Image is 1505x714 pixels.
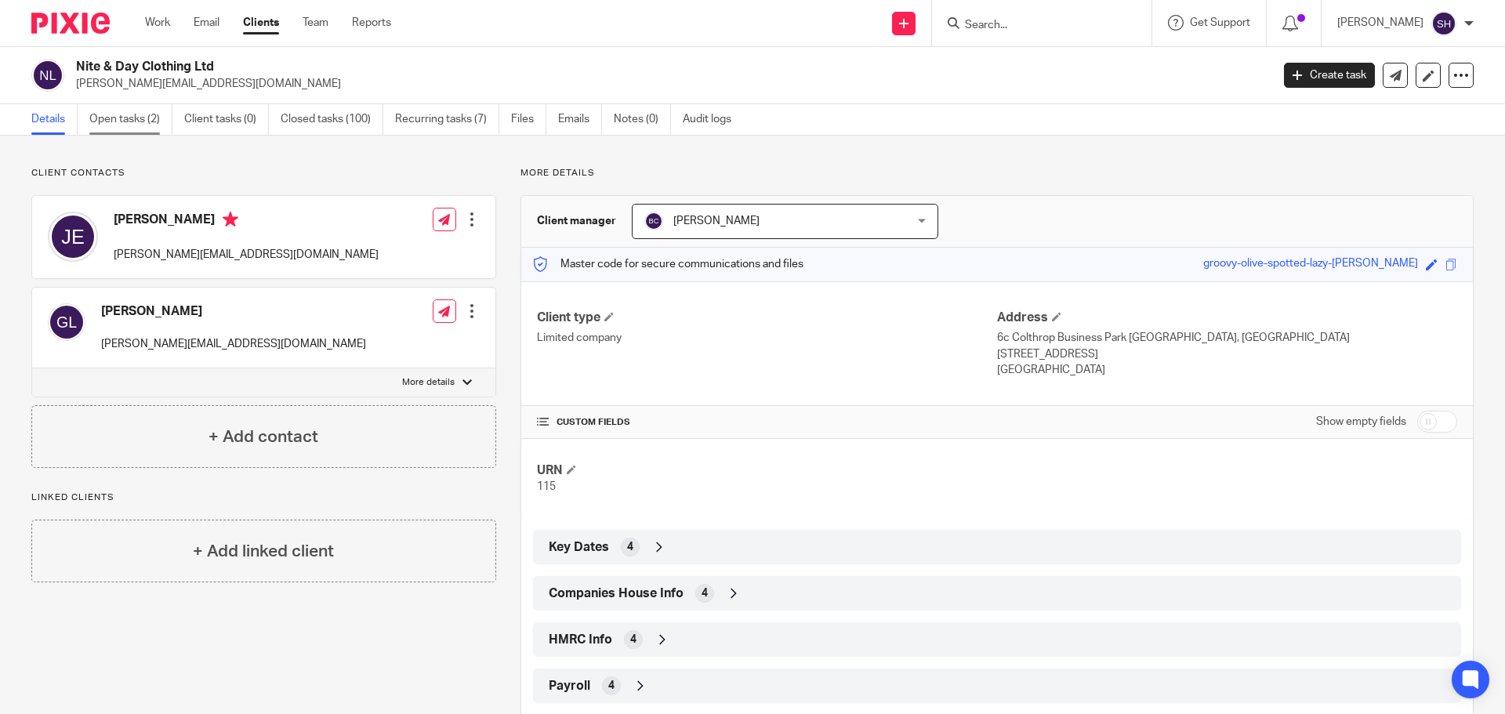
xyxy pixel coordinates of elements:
[549,678,590,694] span: Payroll
[963,19,1104,33] input: Search
[1284,63,1375,88] a: Create task
[549,539,609,556] span: Key Dates
[537,213,616,229] h3: Client manager
[549,585,684,602] span: Companies House Info
[549,632,612,648] span: HMRC Info
[1316,414,1406,429] label: Show empty fields
[614,104,671,135] a: Notes (0)
[533,256,803,272] p: Master code for secure communications and files
[184,104,269,135] a: Client tasks (0)
[537,481,556,492] span: 115
[537,310,997,326] h4: Client type
[402,376,455,389] p: More details
[702,585,708,601] span: 4
[608,678,615,694] span: 4
[89,104,172,135] a: Open tasks (2)
[537,330,997,346] p: Limited company
[193,539,334,564] h4: + Add linked client
[48,212,98,262] img: svg%3E
[31,59,64,92] img: svg%3E
[673,216,760,227] span: [PERSON_NAME]
[114,212,379,231] h4: [PERSON_NAME]
[76,59,1024,75] h2: Nite & Day Clothing Ltd
[558,104,602,135] a: Emails
[537,462,997,479] h4: URN
[997,346,1457,362] p: [STREET_ADDRESS]
[48,303,85,341] img: svg%3E
[1203,256,1418,274] div: groovy-olive-spotted-lazy-[PERSON_NAME]
[997,310,1457,326] h4: Address
[31,167,496,179] p: Client contacts
[101,303,366,320] h4: [PERSON_NAME]
[31,13,110,34] img: Pixie
[281,104,383,135] a: Closed tasks (100)
[395,104,499,135] a: Recurring tasks (7)
[76,76,1260,92] p: [PERSON_NAME][EMAIL_ADDRESS][DOMAIN_NAME]
[31,491,496,504] p: Linked clients
[520,167,1474,179] p: More details
[145,15,170,31] a: Work
[644,212,663,230] img: svg%3E
[537,416,997,429] h4: CUSTOM FIELDS
[997,330,1457,346] p: 6c Colthrop Business Park [GEOGRAPHIC_DATA], [GEOGRAPHIC_DATA]
[1337,15,1423,31] p: [PERSON_NAME]
[1431,11,1456,36] img: svg%3E
[1190,17,1250,28] span: Get Support
[627,539,633,555] span: 4
[630,632,636,647] span: 4
[303,15,328,31] a: Team
[997,362,1457,378] p: [GEOGRAPHIC_DATA]
[194,15,219,31] a: Email
[114,247,379,263] p: [PERSON_NAME][EMAIL_ADDRESS][DOMAIN_NAME]
[209,425,318,449] h4: + Add contact
[243,15,279,31] a: Clients
[511,104,546,135] a: Files
[31,104,78,135] a: Details
[223,212,238,227] i: Primary
[683,104,743,135] a: Audit logs
[352,15,391,31] a: Reports
[101,336,366,352] p: [PERSON_NAME][EMAIL_ADDRESS][DOMAIN_NAME]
